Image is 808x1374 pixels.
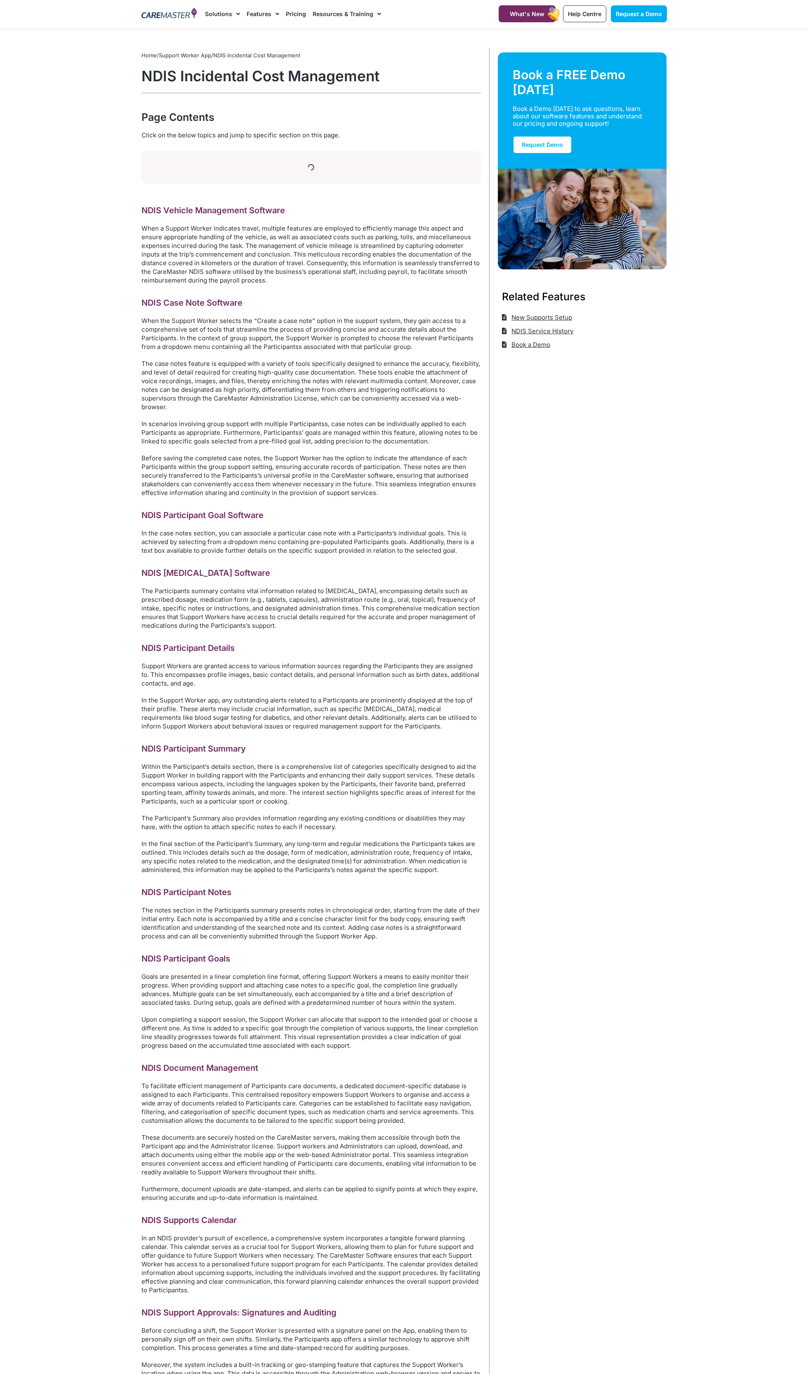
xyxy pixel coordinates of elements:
[141,762,481,806] p: Within the Participant’s details section, there is a comprehensive list of categories specificall...
[513,67,652,97] div: Book a FREE Demo [DATE]
[141,52,300,59] span: / /
[509,338,550,351] span: Book a Demo
[141,110,481,125] div: Page Contents
[568,10,601,17] span: Help Centre
[141,359,481,411] p: The case notes feature is equipped with a variety of tools specifically designed to enhance the a...
[502,338,551,351] a: Book a Demo
[141,454,481,497] p: Before saving the completed case notes, the Support Worker has the option to indicate the attenda...
[141,224,481,285] p: When a Support Worker indicates travel, multiple features are employed to efficiently manage this...
[611,5,667,22] a: Request a Demo
[141,8,197,20] img: CareMaster Logo
[141,131,481,140] div: Click on the below topics and jump to specific section on this page.
[141,906,481,940] p: The notes section in the Participants summary presents notes in chronological order, starting fro...
[502,324,574,338] a: NDIS Service History
[141,1015,481,1050] p: Upon completing a support session, the Support Worker can allocate that support to the intended g...
[141,529,481,555] p: In the case notes section, you can associate a particular case note with a Participants’s individ...
[141,643,481,653] h2: NDIS Participant Details
[141,696,481,731] p: In the Support Worker app, any outstanding alerts related to a Participants are prominently displ...
[141,1063,481,1073] h2: NDIS Document Management
[141,953,481,964] h2: NDIS Participant Goals
[141,1133,481,1176] p: These documents are securely hosted on the CareMaster servers, making them accessible through bot...
[616,10,662,17] span: Request a Demo
[141,1234,481,1294] p: In an NDIS provider’s pursuit of excellence, a comprehensive system incorporates a tangible forwa...
[141,814,481,831] p: The Participant’s Summary also provides information regarding any existing conditions or disabili...
[141,1307,481,1318] h2: NDIS Support Approvals: Signatures and Auditing
[509,311,572,324] span: New Supports Setup
[141,1326,481,1352] p: Before concluding a shift, the Support Worker is presented with a signature panel on the App, ena...
[159,52,211,59] a: Support Worker App
[509,324,573,338] span: NDIS Service History
[141,887,481,898] h2: NDIS Participant Notes
[141,297,481,308] h2: NDIS Case Note Software
[141,568,481,578] h2: NDIS [MEDICAL_DATA] Software
[141,205,481,216] h2: NDIS Vehicle Management Software
[502,311,572,324] a: New Supports Setup
[141,1082,481,1125] p: To facilitate efficient management of Participants care documents, a dedicated document-specific ...
[141,662,481,688] p: Support Workers are granted access to various information sources regarding the Participants they...
[141,510,481,521] h2: NDIS Participant Goal Software
[513,136,572,154] a: Request Demo
[141,420,481,445] p: In scenarios involving group support with multiple Participantss, case notes can be individually ...
[502,289,663,304] h3: Related Features
[141,743,481,754] h2: NDIS Participant Summary
[498,169,667,269] img: Support Worker and NDIS Participant out for a coffee.
[213,52,300,59] span: NDIS Incidental Cost Management
[510,10,544,17] span: What's New
[141,1185,481,1202] p: Furthermore, document uploads are date-stamped, and alerts can be applied to signify points at wh...
[522,141,563,148] span: Request Demo
[141,316,481,351] p: When the Support Worker selects the “Create a case note” option in the support system, they gain ...
[141,67,481,85] h1: NDIS Incidental Cost Management
[141,587,481,630] p: The Participants summary contains vital information related to [MEDICAL_DATA], encompassing detai...
[499,5,556,22] a: What's New
[141,839,481,874] p: In the final section of the Participant’s Summary, any long-term and regular medications the Part...
[141,52,157,59] a: Home
[513,105,642,127] div: Book a Demo [DATE] to ask questions, learn about our software features and understand our pricing...
[141,1215,481,1226] h2: NDIS Supports Calendar
[563,5,606,22] a: Help Centre
[141,972,481,1007] p: Goals are presented in a linear completion line format, offering Support Workers a means to easil...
